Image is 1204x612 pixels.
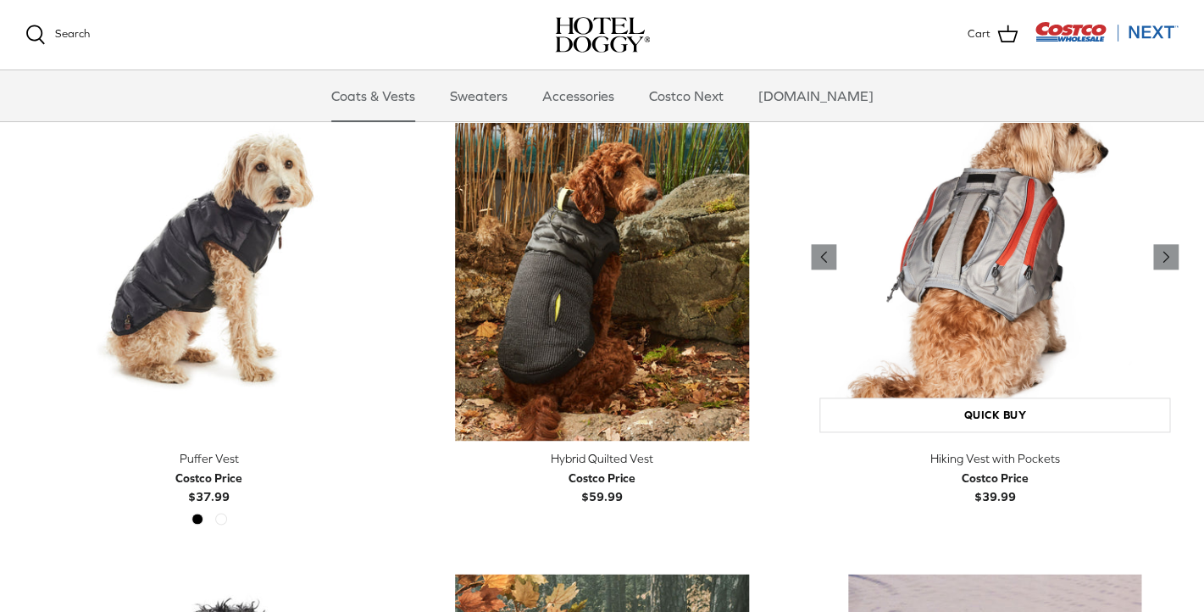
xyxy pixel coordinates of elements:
a: Cart [968,24,1018,46]
a: Coats & Vests [316,70,430,121]
b: $37.99 [175,469,242,504]
a: hoteldoggy.com hoteldoggycom [555,17,650,53]
a: Quick buy [819,398,1170,432]
a: Sweaters [435,70,523,121]
a: Accessories [527,70,630,121]
div: Costco Price [962,469,1029,487]
a: [DOMAIN_NAME] [743,70,889,121]
a: Puffer Vest Costco Price$37.99 [25,449,393,506]
div: Costco Price [569,469,635,487]
a: Previous [811,244,836,270]
a: Previous [1153,244,1179,270]
b: $39.99 [962,469,1029,504]
a: Costco Next [634,70,739,121]
div: Hiking Vest with Pockets [811,449,1179,468]
a: Visit Costco Next [1035,32,1179,45]
div: Puffer Vest [25,449,393,468]
span: Cart [968,25,990,43]
a: Hybrid Quilted Vest [419,74,786,442]
a: Puffer Vest [25,74,393,442]
a: Hiking Vest with Pockets Costco Price$39.99 [811,449,1179,506]
a: Hybrid Quilted Vest Costco Price$59.99 [419,449,786,506]
img: Costco Next [1035,21,1179,42]
a: Search [25,25,90,45]
span: Search [55,27,90,40]
div: Hybrid Quilted Vest [419,449,786,468]
img: hoteldoggycom [555,17,650,53]
div: Costco Price [175,469,242,487]
a: Hiking Vest with Pockets [811,74,1179,442]
b: $59.99 [569,469,635,504]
